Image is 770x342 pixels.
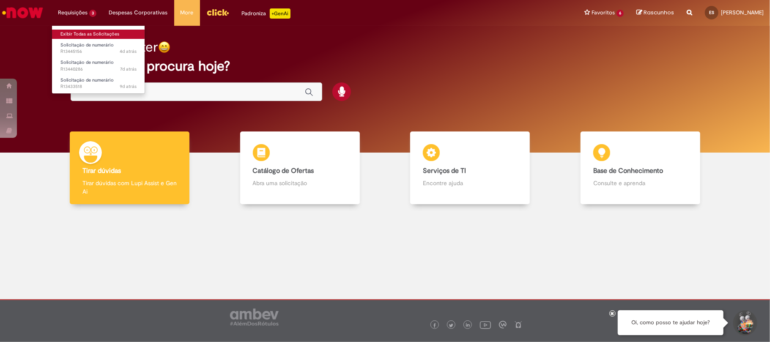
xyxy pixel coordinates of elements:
[644,8,674,16] span: Rascunhos
[206,6,229,19] img: click_logo_yellow_360x200.png
[181,8,194,17] span: More
[732,310,757,336] button: Iniciar Conversa de Suporte
[466,323,470,328] img: logo_footer_linkedin.png
[52,30,145,39] a: Exibir Todas as Solicitações
[721,9,764,16] span: [PERSON_NAME]
[60,77,114,83] span: Solicitação de numerário
[120,83,137,90] time: 20/08/2025 16:33:25
[270,8,290,19] p: +GenAi
[60,42,114,48] span: Solicitação de numerário
[60,83,137,90] span: R13433518
[449,323,453,328] img: logo_footer_twitter.png
[158,41,170,53] img: happy-face.png
[60,48,137,55] span: R13445156
[44,131,215,205] a: Tirar dúvidas Tirar dúvidas com Lupi Assist e Gen Ai
[1,4,44,21] img: ServiceNow
[52,58,145,74] a: Aberto R13440286 : Solicitação de numerário
[593,167,663,175] b: Base de Conhecimento
[60,59,114,66] span: Solicitação de numerário
[52,76,145,91] a: Aberto R13433518 : Solicitação de numerário
[109,8,168,17] span: Despesas Corporativas
[253,167,314,175] b: Catálogo de Ofertas
[58,8,88,17] span: Requisições
[385,131,556,205] a: Serviços de TI Encontre ajuda
[120,48,137,55] span: 4d atrás
[242,8,290,19] div: Padroniza
[52,25,145,94] ul: Requisições
[617,10,624,17] span: 6
[709,10,714,15] span: ES
[593,179,688,187] p: Consulte e aprenda
[120,66,137,72] time: 22/08/2025 14:54:32
[52,41,145,56] a: Aberto R13445156 : Solicitação de numerário
[253,179,347,187] p: Abra uma solicitação
[618,310,723,335] div: Oi, como posso te ajudar hoje?
[433,323,437,328] img: logo_footer_facebook.png
[120,66,137,72] span: 7d atrás
[230,309,279,326] img: logo_footer_ambev_rotulo_gray.png
[555,131,726,205] a: Base de Conhecimento Consulte e aprenda
[423,167,466,175] b: Serviços de TI
[82,179,177,196] p: Tirar dúvidas com Lupi Assist e Gen Ai
[480,319,491,330] img: logo_footer_youtube.png
[515,321,522,328] img: logo_footer_naosei.png
[215,131,385,205] a: Catálogo de Ofertas Abra uma solicitação
[82,167,121,175] b: Tirar dúvidas
[499,321,507,328] img: logo_footer_workplace.png
[60,66,137,73] span: R13440286
[71,59,699,74] h2: O que você procura hoje?
[592,8,615,17] span: Favoritos
[120,83,137,90] span: 9d atrás
[89,10,96,17] span: 3
[636,9,674,17] a: Rascunhos
[120,48,137,55] time: 25/08/2025 15:52:31
[423,179,517,187] p: Encontre ajuda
